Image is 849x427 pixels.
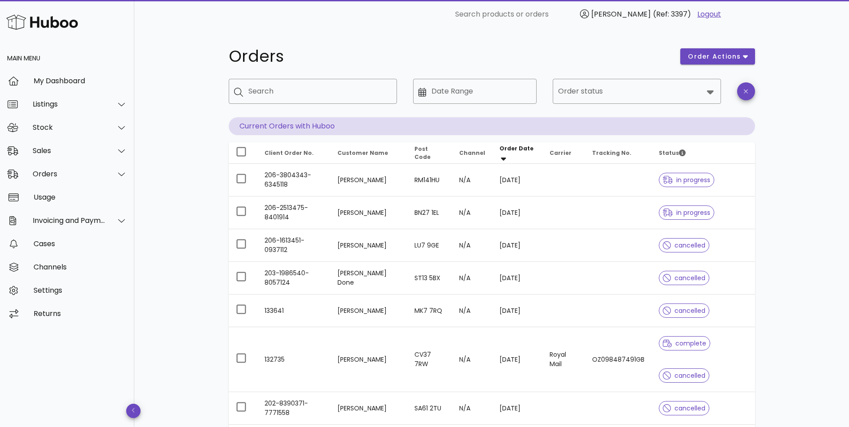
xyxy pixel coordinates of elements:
[452,196,492,229] td: N/A
[414,145,431,161] span: Post Code
[257,164,331,196] td: 206-3804343-6345118
[407,295,452,327] td: MK7 7RQ
[330,196,407,229] td: [PERSON_NAME]
[663,372,705,379] span: cancelled
[663,242,705,248] span: cancelled
[34,309,127,318] div: Returns
[6,13,78,32] img: Huboo Logo
[33,170,106,178] div: Orders
[257,229,331,262] td: 206-1613451-0937112
[407,392,452,425] td: SA61 2TU
[492,164,543,196] td: [DATE]
[452,392,492,425] td: N/A
[492,262,543,295] td: [DATE]
[492,327,543,392] td: [DATE]
[257,392,331,425] td: 202-8390371-7771558
[592,149,631,157] span: Tracking No.
[257,327,331,392] td: 132735
[34,193,127,201] div: Usage
[663,405,705,411] span: cancelled
[407,229,452,262] td: LU7 9GE
[663,209,710,216] span: in progress
[33,100,106,108] div: Listings
[257,262,331,295] td: 203-1986540-8057124
[663,307,705,314] span: cancelled
[330,142,407,164] th: Customer Name
[492,142,543,164] th: Order Date: Sorted descending. Activate to remove sorting.
[659,149,686,157] span: Status
[33,146,106,155] div: Sales
[407,142,452,164] th: Post Code
[330,229,407,262] td: [PERSON_NAME]
[337,149,388,157] span: Customer Name
[687,52,741,61] span: order actions
[499,145,533,152] span: Order Date
[330,327,407,392] td: [PERSON_NAME]
[452,164,492,196] td: N/A
[34,263,127,271] div: Channels
[585,142,652,164] th: Tracking No.
[407,196,452,229] td: BN27 1EL
[34,239,127,248] div: Cases
[585,327,652,392] td: OZ098487491GB
[542,327,585,392] td: Royal Mail
[229,48,670,64] h1: Orders
[663,177,710,183] span: in progress
[492,392,543,425] td: [DATE]
[34,77,127,85] div: My Dashboard
[663,340,706,346] span: complete
[452,262,492,295] td: N/A
[459,149,485,157] span: Channel
[452,229,492,262] td: N/A
[542,142,585,164] th: Carrier
[330,164,407,196] td: [PERSON_NAME]
[257,142,331,164] th: Client Order No.
[680,48,755,64] button: order actions
[229,117,755,135] p: Current Orders with Huboo
[330,392,407,425] td: [PERSON_NAME]
[452,327,492,392] td: N/A
[653,9,691,19] span: (Ref: 3397)
[553,79,721,104] div: Order status
[452,295,492,327] td: N/A
[407,327,452,392] td: CV37 7RW
[407,262,452,295] td: ST13 5BX
[492,196,543,229] td: [DATE]
[33,123,106,132] div: Stock
[663,275,705,281] span: cancelled
[591,9,651,19] span: [PERSON_NAME]
[697,9,721,20] a: Logout
[257,196,331,229] td: 206-2513475-8401914
[330,262,407,295] td: [PERSON_NAME] Done
[257,295,331,327] td: 133641
[265,149,314,157] span: Client Order No.
[492,295,543,327] td: [DATE]
[550,149,572,157] span: Carrier
[492,229,543,262] td: [DATE]
[407,164,452,196] td: RM141HU
[33,216,106,225] div: Invoicing and Payments
[652,142,755,164] th: Status
[34,286,127,295] div: Settings
[330,295,407,327] td: [PERSON_NAME]
[452,142,492,164] th: Channel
